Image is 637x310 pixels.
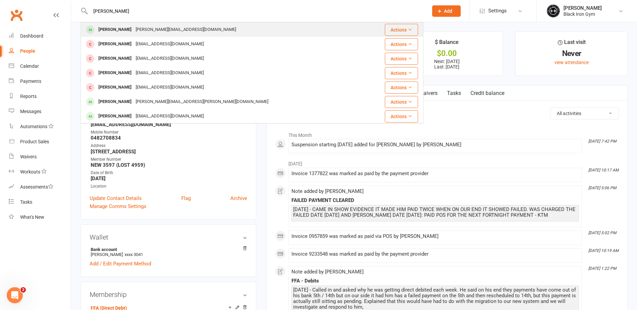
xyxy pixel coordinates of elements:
[91,135,247,141] strong: 0482708834
[385,24,418,36] button: Actions
[20,94,37,99] div: Reports
[9,164,71,179] a: Workouts
[230,194,247,202] a: Archive
[522,50,621,57] div: Never
[20,199,32,205] div: Tasks
[275,128,619,139] li: This Month
[91,175,247,182] strong: [DATE]
[20,169,40,174] div: Workouts
[588,186,616,190] i: [DATE] 5:06 PM
[385,53,418,65] button: Actions
[385,110,418,122] button: Actions
[9,59,71,74] a: Calendar
[125,252,143,257] span: xxxx 3041
[20,63,39,69] div: Calendar
[291,198,579,203] div: FAILED PAYMENT CLEARED
[291,142,579,148] div: Suspension starting [DATE] added for [PERSON_NAME] by [PERSON_NAME]
[96,83,134,92] div: [PERSON_NAME]
[90,291,247,298] h3: Membership
[91,247,244,252] strong: Bank account
[91,183,247,190] div: Location
[90,194,142,202] a: Update Contact Details
[91,149,247,155] strong: [STREET_ADDRESS]
[588,230,616,235] i: [DATE] 5:02 PM
[9,29,71,44] a: Dashboard
[558,38,586,50] div: Last visit
[385,96,418,108] button: Actions
[9,74,71,89] a: Payments
[96,97,134,107] div: [PERSON_NAME]
[134,97,270,107] div: [PERSON_NAME][EMAIL_ADDRESS][PERSON_NAME][DOMAIN_NAME]
[88,6,423,16] input: Search...
[20,139,49,144] div: Product Sales
[275,157,619,167] li: [DATE]
[20,79,41,84] div: Payments
[435,38,459,50] div: $ Balance
[20,214,44,220] div: What's New
[134,25,238,35] div: [PERSON_NAME][EMAIL_ADDRESS][DOMAIN_NAME]
[588,248,619,253] i: [DATE] 10:19 AM
[91,129,247,136] div: Mobile Number
[20,154,37,159] div: Waivers
[291,189,579,194] div: Note added by [PERSON_NAME]
[444,8,452,14] span: Add
[9,104,71,119] a: Messages
[442,86,466,101] a: Tasks
[488,3,507,18] span: Settings
[291,234,579,239] div: Invoice 0957859 was marked as paid via POS by [PERSON_NAME]
[20,287,26,293] span: 2
[275,107,619,118] h3: Activity
[293,287,577,310] div: [DATE] - Called in and asked why he was getting direct debited each week. He said on his end they...
[181,194,191,202] a: Flag
[397,50,497,57] div: $0.00
[90,260,151,268] a: Add / Edit Payment Method
[90,246,247,258] li: [PERSON_NAME]
[588,266,616,271] i: [DATE] 1:22 PM
[134,54,206,63] div: [EMAIL_ADDRESS][DOMAIN_NAME]
[9,149,71,164] a: Waivers
[96,111,134,121] div: [PERSON_NAME]
[547,4,560,18] img: thumb_image1623296242.png
[134,83,206,92] div: [EMAIL_ADDRESS][DOMAIN_NAME]
[134,111,206,121] div: [EMAIL_ADDRESS][DOMAIN_NAME]
[385,38,418,50] button: Actions
[385,82,418,94] button: Actions
[91,162,247,168] strong: NEW 3597 (LOST 4959)
[7,287,23,303] iframe: Intercom live chat
[9,89,71,104] a: Reports
[91,121,247,127] strong: [EMAIL_ADDRESS][DOMAIN_NAME]
[9,119,71,134] a: Automations
[91,156,247,163] div: Member Number
[96,39,134,49] div: [PERSON_NAME]
[9,44,71,59] a: People
[90,234,247,241] h3: Wallet
[90,202,146,210] a: Manage Comms Settings
[291,171,579,176] div: Invoice 1377822 was marked as paid by the payment provider
[414,86,442,101] a: Waivers
[20,184,53,190] div: Assessments
[96,54,134,63] div: [PERSON_NAME]
[91,170,247,176] div: Date of Birth
[96,25,134,35] div: [PERSON_NAME]
[20,48,35,54] div: People
[20,33,43,39] div: Dashboard
[96,68,134,78] div: [PERSON_NAME]
[291,251,579,257] div: Invoice 9233548 was marked as paid by the payment provider
[588,139,616,144] i: [DATE] 7:42 PM
[9,179,71,195] a: Assessments
[20,124,47,129] div: Automations
[397,59,497,69] p: Next: [DATE] Last: [DATE]
[91,143,247,149] div: Address
[134,68,206,78] div: [EMAIL_ADDRESS][DOMAIN_NAME]
[293,207,577,218] div: [DATE] - CAME IN SHOW EVIDENCE IT MADE HIM PAID TWICE WHEN ON OUR END IT SHOWED FAILED. WAS CHARG...
[134,39,206,49] div: [EMAIL_ADDRESS][DOMAIN_NAME]
[554,60,589,65] a: view attendance
[291,269,579,275] div: Note added by [PERSON_NAME]
[385,67,418,79] button: Actions
[432,5,461,17] button: Add
[9,210,71,225] a: What's New
[20,109,41,114] div: Messages
[8,7,25,23] a: Clubworx
[588,168,619,172] i: [DATE] 10:17 AM
[563,11,602,17] div: Black Iron Gym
